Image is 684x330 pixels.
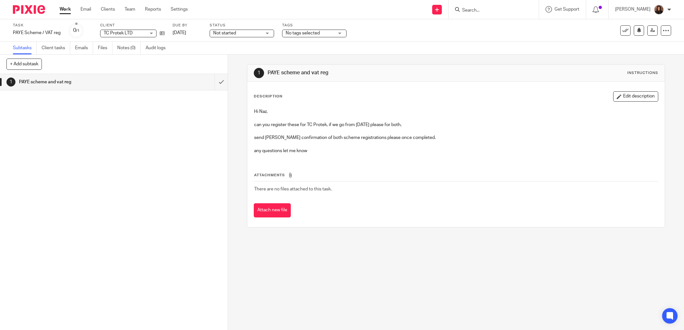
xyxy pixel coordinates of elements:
a: Settings [171,6,188,13]
label: Due by [173,23,202,28]
p: send [PERSON_NAME] confirmation of both scheme registrations please once completed. [254,134,658,141]
button: Edit description [613,91,658,102]
a: Notes (0) [117,42,141,54]
a: Audit logs [146,42,170,54]
span: Not started [213,31,236,35]
img: Headshot.jpg [654,5,664,15]
a: Emails [75,42,93,54]
a: Files [98,42,112,54]
p: any questions let me know [254,148,658,154]
span: [DATE] [173,31,186,35]
a: Reports [145,6,161,13]
span: Attachments [254,173,285,177]
button: Attach new file [254,203,291,218]
img: Pixie [13,5,45,14]
div: Instructions [627,70,658,76]
h1: PAYE scheme and vat reg [19,77,145,87]
p: Description [254,94,282,99]
a: Client tasks [42,42,70,54]
a: Work [60,6,71,13]
p: [PERSON_NAME] [615,6,651,13]
a: Team [125,6,135,13]
div: 1 [6,78,15,87]
span: Get Support [555,7,579,12]
p: Hi Naz, [254,108,658,115]
label: Client [100,23,165,28]
span: There are no files attached to this task. [254,187,332,191]
h1: PAYE scheme and vat reg [268,69,470,76]
label: Tags [282,23,347,28]
a: Subtasks [13,42,37,54]
button: + Add subtask [6,59,42,69]
span: No tags selected [286,31,320,35]
span: TC Protek LTD [104,31,133,35]
div: 0 [73,27,80,34]
input: Search [461,8,519,14]
label: Task [13,23,61,28]
p: can you register these for TC Protek, if we go from [DATE] please for both, [254,122,658,128]
div: PAYE Scheme / VAT reg [13,30,61,36]
small: /1 [76,29,80,32]
div: 1 [254,68,264,78]
label: Status [210,23,274,28]
a: Email [81,6,91,13]
a: Clients [101,6,115,13]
